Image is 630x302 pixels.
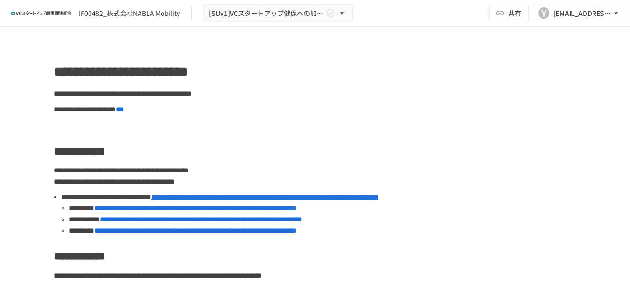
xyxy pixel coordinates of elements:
[203,4,353,22] button: [SUv1]VCスタートアップ健保への加入申請手続き
[209,7,324,19] span: [SUv1]VCスタートアップ健保への加入申請手続き
[553,7,611,19] div: [EMAIL_ADDRESS][DOMAIN_NAME]
[508,8,521,18] span: 共有
[538,7,549,19] div: Y
[79,8,180,18] div: IF00482_株式会社NABLA Mobility
[489,4,529,22] button: 共有
[533,4,626,22] button: Y[EMAIL_ADDRESS][DOMAIN_NAME]
[11,6,71,21] img: ZDfHsVrhrXUoWEWGWYf8C4Fv4dEjYTEDCNvmL73B7ox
